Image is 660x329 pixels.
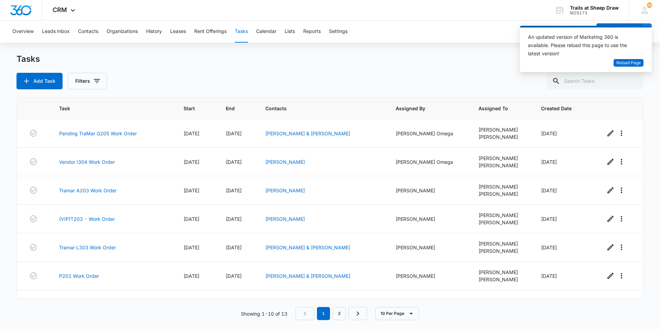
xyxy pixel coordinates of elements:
[541,245,557,250] span: [DATE]
[226,188,242,193] span: [DATE]
[194,21,227,43] button: Rent Offerings
[547,73,643,89] input: Search Tasks
[59,244,116,251] a: Tramar L303 Work Order
[184,216,199,222] span: [DATE]
[478,126,525,133] div: [PERSON_NAME]
[349,307,367,320] a: Next Page
[478,105,515,112] span: Assigned To
[12,21,34,43] button: Overview
[59,272,99,280] a: P201 Work Order
[478,240,525,247] div: [PERSON_NAME]
[541,105,579,112] span: Created Date
[478,162,525,169] div: [PERSON_NAME]
[226,105,239,112] span: End
[265,273,350,279] a: [PERSON_NAME] & [PERSON_NAME]
[396,130,462,137] div: [PERSON_NAME] Omega
[265,216,305,222] a: [PERSON_NAME]
[226,131,242,136] span: [DATE]
[396,158,462,166] div: [PERSON_NAME] Omega
[396,187,462,194] div: [PERSON_NAME]
[59,215,115,223] a: (VIP)T203 - Work Order
[265,159,305,165] a: [PERSON_NAME]
[59,105,157,112] span: Task
[59,158,115,166] a: Vendor I304 Work Order
[317,307,330,320] em: 1
[541,188,557,193] span: [DATE]
[107,21,138,43] button: Organizations
[265,188,305,193] a: [PERSON_NAME]
[78,21,98,43] button: Contacts
[478,183,525,190] div: [PERSON_NAME]
[478,133,525,140] div: [PERSON_NAME]
[303,21,321,43] button: Reports
[647,2,652,8] div: notifications count
[226,216,242,222] span: [DATE]
[256,21,276,43] button: Calendar
[16,54,40,64] h1: Tasks
[184,273,199,279] span: [DATE]
[616,60,641,66] span: Reload Page
[396,105,452,112] span: Assigned By
[184,159,199,165] span: [DATE]
[528,33,635,58] div: An updated version of Marketing 360 is available. Please reload this page to use the latest version!
[596,23,643,40] button: Add Contact
[146,21,162,43] button: History
[647,2,652,8] span: 26
[184,245,199,250] span: [DATE]
[570,5,619,11] div: account name
[265,131,350,136] a: [PERSON_NAME] & [PERSON_NAME]
[296,307,367,320] nav: Pagination
[42,21,70,43] button: Leads Inbox
[570,11,619,15] div: account id
[265,245,350,250] a: [PERSON_NAME] & [PERSON_NAME]
[241,310,287,317] p: Showing 1-10 of 13
[184,105,199,112] span: Start
[184,188,199,193] span: [DATE]
[478,190,525,197] div: [PERSON_NAME]
[226,273,242,279] span: [DATE]
[541,273,557,279] span: [DATE]
[478,155,525,162] div: [PERSON_NAME]
[396,244,462,251] div: [PERSON_NAME]
[53,6,67,13] span: CRM
[541,159,557,165] span: [DATE]
[478,219,525,226] div: [PERSON_NAME]
[16,73,63,89] button: Add Task
[285,21,295,43] button: Lists
[226,245,242,250] span: [DATE]
[478,247,525,254] div: [PERSON_NAME]
[68,73,107,89] button: Filters
[170,21,186,43] button: Leases
[478,276,525,283] div: [PERSON_NAME]
[184,131,199,136] span: [DATE]
[541,131,557,136] span: [DATE]
[333,307,346,320] a: Page 2
[265,105,369,112] span: Contacts
[375,307,419,320] button: 10 Per Page
[478,212,525,219] div: [PERSON_NAME]
[59,130,137,137] a: Pending TraMar G205 Work Order
[226,159,242,165] span: [DATE]
[614,59,643,67] button: Reload Page
[396,215,462,223] div: [PERSON_NAME]
[329,21,348,43] button: Settings
[396,272,462,280] div: [PERSON_NAME]
[541,216,557,222] span: [DATE]
[59,187,117,194] a: Tramar A203 Work Order
[235,21,248,43] button: Tasks
[478,269,525,276] div: [PERSON_NAME]
[478,297,525,304] div: [PERSON_NAME]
